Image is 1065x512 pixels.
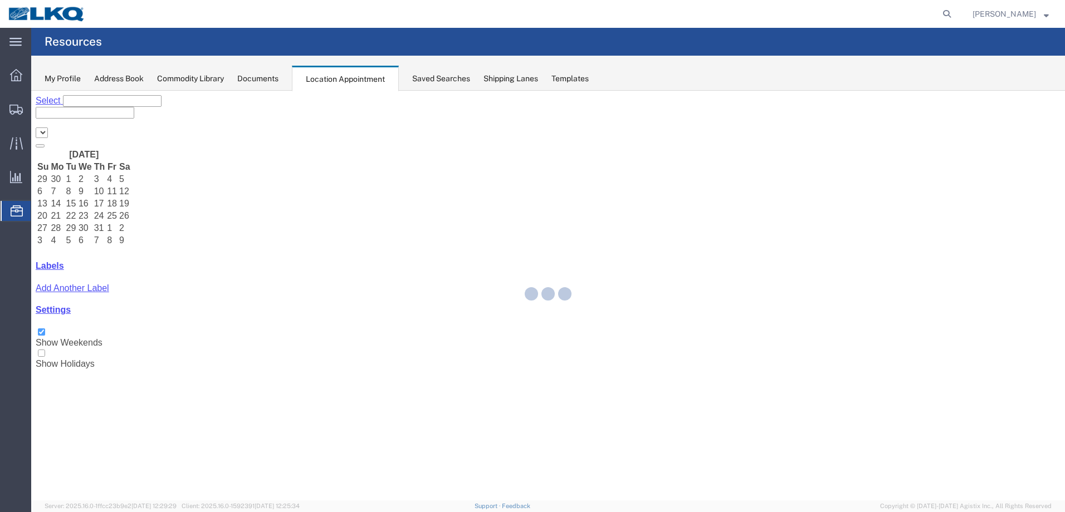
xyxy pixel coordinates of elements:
[35,120,46,131] td: 22
[75,120,86,131] td: 25
[7,259,14,266] input: Show Holidays
[35,95,46,106] td: 8
[237,73,279,85] div: Documents
[6,83,18,94] td: 29
[75,107,86,119] td: 18
[19,71,33,82] th: Mo
[35,132,46,143] td: 29
[8,6,86,22] img: logo
[502,503,530,509] a: Feedback
[87,120,100,131] td: 26
[6,132,18,143] td: 27
[182,503,300,509] span: Client: 2025.16.0-1592391
[87,95,100,106] td: 12
[4,214,40,224] a: Settings
[4,258,63,278] label: Show Holidays
[6,107,18,119] td: 13
[475,503,502,509] a: Support
[87,71,100,82] th: Sa
[87,107,100,119] td: 19
[75,144,86,155] td: 8
[157,73,224,85] div: Commodity Library
[19,83,33,94] td: 30
[62,83,75,94] td: 3
[19,95,33,106] td: 7
[45,73,81,85] div: My Profile
[35,107,46,119] td: 15
[87,83,100,94] td: 5
[45,28,102,56] h4: Resources
[62,132,75,143] td: 31
[47,71,61,82] th: We
[6,95,18,106] td: 6
[35,71,46,82] th: Tu
[972,7,1049,21] button: [PERSON_NAME]
[7,238,14,245] input: Show Weekends
[62,71,75,82] th: Th
[292,66,399,91] div: Location Appointment
[87,132,100,143] td: 2
[35,144,46,155] td: 5
[19,107,33,119] td: 14
[47,120,61,131] td: 23
[47,95,61,106] td: 9
[973,8,1036,20] span: Ryan Gledhill
[4,170,33,180] a: Labels
[47,144,61,155] td: 6
[35,83,46,94] td: 1
[19,120,33,131] td: 21
[19,144,33,155] td: 4
[412,73,470,85] div: Saved Searches
[47,107,61,119] td: 16
[19,58,86,70] th: [DATE]
[47,132,61,143] td: 30
[4,5,29,14] span: Select
[94,73,144,85] div: Address Book
[75,132,86,143] td: 1
[131,503,177,509] span: [DATE] 12:29:29
[75,83,86,94] td: 4
[75,71,86,82] th: Fr
[62,107,75,119] td: 17
[255,503,300,509] span: [DATE] 12:25:34
[62,120,75,131] td: 24
[483,73,538,85] div: Shipping Lanes
[62,144,75,155] td: 7
[880,501,1052,511] span: Copyright © [DATE]-[DATE] Agistix Inc., All Rights Reserved
[19,132,33,143] td: 28
[6,71,18,82] th: Su
[87,144,100,155] td: 9
[62,95,75,106] td: 10
[4,193,78,202] a: Add Another Label
[551,73,589,85] div: Templates
[4,5,32,14] a: Select
[45,503,177,509] span: Server: 2025.16.0-1ffcc23b9e2
[6,120,18,131] td: 20
[47,83,61,94] td: 2
[6,144,18,155] td: 3
[4,237,71,257] label: Show Weekends
[75,95,86,106] td: 11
